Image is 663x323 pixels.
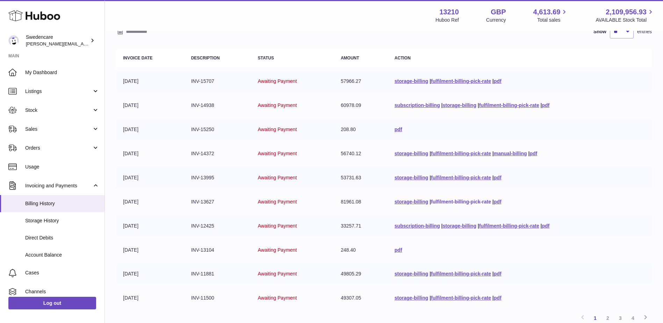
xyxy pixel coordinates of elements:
td: 57966.27 [334,71,388,92]
td: 49307.05 [334,288,388,308]
a: pdf [542,223,549,229]
strong: Amount [341,56,359,60]
a: subscription-billing [395,223,440,229]
td: [DATE] [116,192,184,212]
strong: Action [395,56,411,60]
span: | [492,78,494,84]
span: Awaiting Payment [258,247,297,253]
span: Cases [25,270,99,276]
span: Orders [25,145,92,151]
span: | [478,223,479,229]
a: fulfilment-billing-pick-rate [431,271,491,277]
a: pdf [494,199,502,204]
span: Awaiting Payment [258,102,297,108]
a: fulfilment-billing-pick-rate [479,102,539,108]
td: [DATE] [116,167,184,188]
span: Channels [25,288,99,295]
a: storage-billing [395,199,428,204]
span: Account Balance [25,252,99,258]
td: [DATE] [116,216,184,236]
span: Awaiting Payment [258,271,297,277]
span: | [492,151,494,156]
img: simon.shaw@swedencare.co.uk [8,35,19,46]
a: storage-billing [443,223,476,229]
span: Total sales [537,17,568,23]
span: | [430,295,431,301]
a: 4,613.69 Total sales [533,7,569,23]
span: | [492,199,494,204]
td: 208.80 [334,119,388,140]
span: Awaiting Payment [258,295,297,301]
strong: Invoice Date [123,56,152,60]
div: Huboo Ref [435,17,459,23]
a: fulfilment-billing-pick-rate [431,78,491,84]
td: INV-15707 [184,71,251,92]
span: Usage [25,164,99,170]
span: Invoicing and Payments [25,182,92,189]
a: pdf [494,271,502,277]
span: | [541,102,542,108]
td: [DATE] [116,71,184,92]
a: pdf [395,127,402,132]
strong: GBP [491,7,506,17]
a: pdf [494,78,502,84]
td: INV-13995 [184,167,251,188]
span: Awaiting Payment [258,223,297,229]
td: [DATE] [116,143,184,164]
span: AVAILABLE Stock Total [596,17,655,23]
a: fulfilment-billing-pick-rate [431,151,491,156]
td: [DATE] [116,119,184,140]
td: 56740.12 [334,143,388,164]
span: | [441,102,443,108]
span: | [441,223,443,229]
span: Awaiting Payment [258,199,297,204]
a: fulfilment-billing-pick-rate [431,295,491,301]
span: Awaiting Payment [258,151,297,156]
span: | [478,102,479,108]
td: INV-12425 [184,216,251,236]
a: pdf [395,247,402,253]
a: subscription-billing [395,102,440,108]
a: pdf [529,151,537,156]
a: storage-billing [395,151,428,156]
td: 60978.09 [334,95,388,116]
span: | [528,151,530,156]
strong: 13210 [439,7,459,17]
td: [DATE] [116,240,184,260]
span: | [430,199,431,204]
a: storage-billing [395,295,428,301]
a: pdf [494,175,502,180]
td: [DATE] [116,264,184,284]
td: INV-13104 [184,240,251,260]
a: pdf [494,295,502,301]
span: Awaiting Payment [258,127,297,132]
span: 4,613.69 [533,7,561,17]
span: Awaiting Payment [258,175,297,180]
a: Log out [8,297,96,309]
td: INV-14938 [184,95,251,116]
span: Listings [25,88,92,95]
a: fulfilment-billing-pick-rate [431,175,491,180]
strong: Status [258,56,274,60]
span: Stock [25,107,92,114]
span: | [430,151,431,156]
a: fulfilment-billing-pick-rate [431,199,491,204]
span: Awaiting Payment [258,78,297,84]
span: | [430,78,431,84]
a: storage-billing [395,175,428,180]
span: | [541,223,542,229]
div: Swedencare [26,34,89,47]
a: storage-billing [395,78,428,84]
span: | [492,175,494,180]
span: | [492,271,494,277]
td: INV-11500 [184,288,251,308]
span: [PERSON_NAME][EMAIL_ADDRESS][PERSON_NAME][DOMAIN_NAME] [26,41,178,46]
a: storage-billing [395,271,428,277]
strong: Description [191,56,220,60]
span: | [430,175,431,180]
td: INV-15250 [184,119,251,140]
div: Currency [486,17,506,23]
span: Billing History [25,200,99,207]
a: fulfilment-billing-pick-rate [479,223,539,229]
td: 49805.29 [334,264,388,284]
